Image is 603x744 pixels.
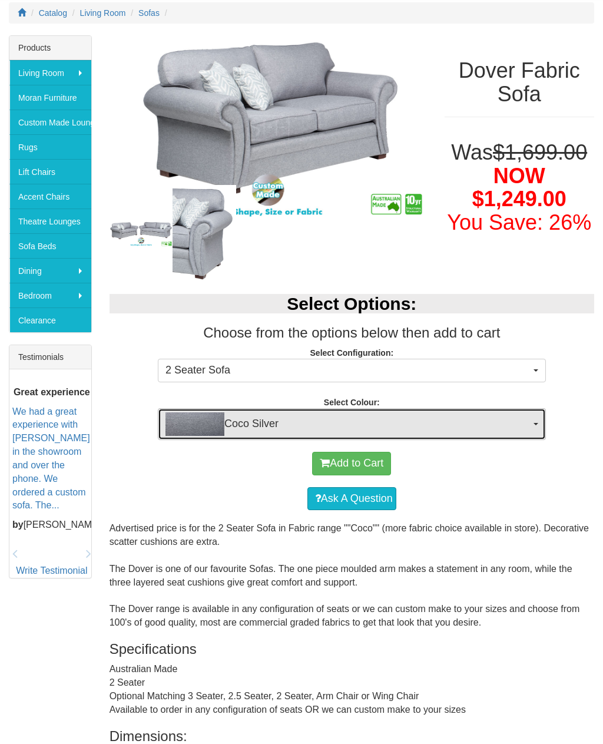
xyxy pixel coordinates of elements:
strong: Select Colour: [324,398,380,407]
h3: Choose from the options below then add to cart [110,325,594,340]
button: 2 Seater Sofa [158,359,546,382]
button: Coco SilverCoco Silver [158,408,546,440]
a: Write Testimonial [16,566,87,576]
h3: Specifications [110,642,594,657]
a: Custom Made Lounges [9,110,91,134]
b: by [12,520,24,530]
a: Catalog [39,8,67,18]
p: [PERSON_NAME] [12,518,91,532]
h3: Dimensions: [110,729,594,744]
font: You Save: 26% [447,210,591,234]
a: Sofa Beds [9,233,91,258]
h1: Dover Fabric Sofa [445,59,594,105]
b: Select Options: [287,294,416,313]
div: Products [9,36,91,60]
a: Bedroom [9,283,91,307]
b: Great experience [14,386,90,396]
h1: Was [445,141,594,234]
a: Moran Furniture [9,85,91,110]
button: Add to Cart [312,452,391,475]
div: Testimonials [9,345,91,369]
a: Ask A Question [307,487,396,511]
span: 2 Seater Sofa [165,363,531,378]
span: NOW $1,249.00 [472,164,566,211]
a: Dining [9,258,91,283]
span: Coco Silver [165,412,531,436]
a: Lift Chairs [9,159,91,184]
img: Coco Silver [165,412,224,436]
a: Accent Chairs [9,184,91,209]
a: We had a great experience with [PERSON_NAME] in the showroom and over the phone. We ordered a cus... [12,406,90,510]
del: $1,699.00 [493,140,587,164]
a: Theatre Lounges [9,209,91,233]
a: Living Room [9,60,91,85]
a: Sofas [138,8,160,18]
a: Rugs [9,134,91,159]
a: Living Room [80,8,126,18]
a: Clearance [9,307,91,332]
strong: Select Configuration: [310,348,394,358]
